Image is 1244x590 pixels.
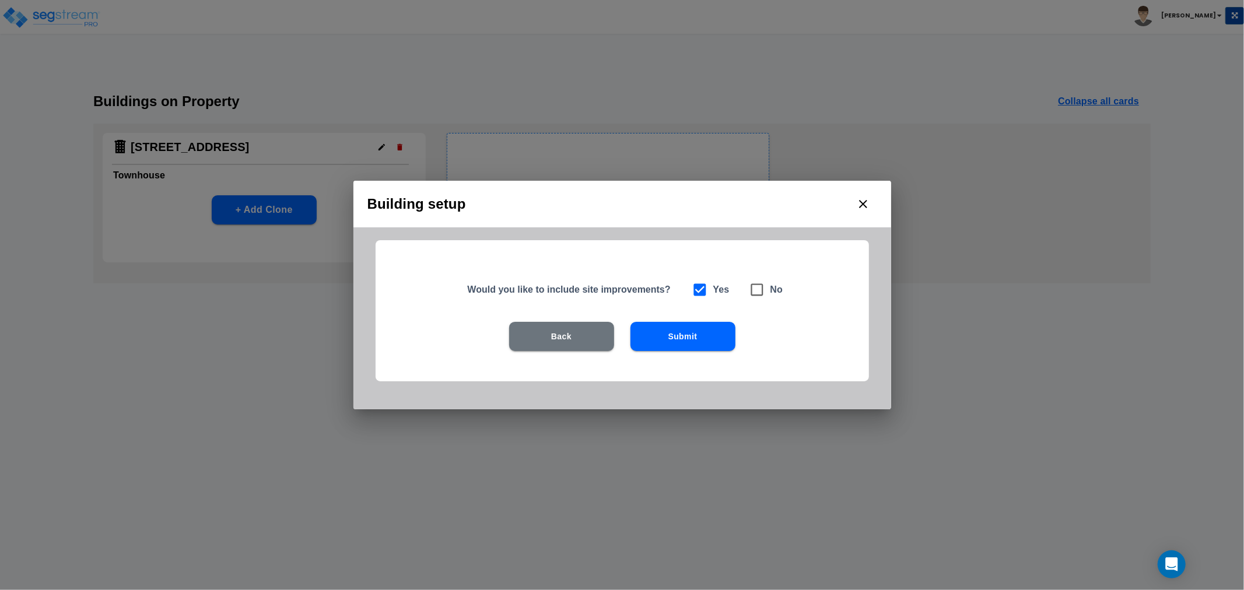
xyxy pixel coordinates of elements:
button: close [849,190,877,218]
button: Submit [630,322,735,351]
button: Back [509,322,614,351]
h2: Building setup [353,181,891,227]
h5: Would you like to include site improvements? [468,283,677,296]
h6: Yes [713,282,730,298]
h6: No [770,282,783,298]
div: Open Intercom Messenger [1158,550,1186,578]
